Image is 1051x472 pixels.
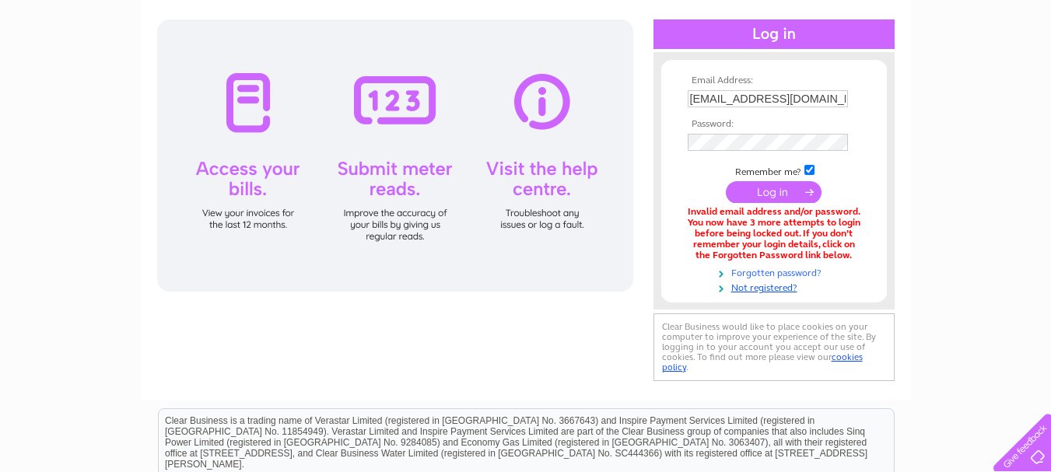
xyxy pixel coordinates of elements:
[37,40,116,88] img: logo.png
[726,181,822,203] input: Submit
[1004,66,1042,78] a: Contact
[916,66,962,78] a: Telecoms
[688,279,864,294] a: Not registered?
[684,163,864,178] td: Remember me?
[688,207,860,260] div: Invalid email address and/or password. You now have 3 more attempts to login before being locked ...
[688,264,864,279] a: Forgotten password?
[684,75,864,86] th: Email Address:
[872,66,906,78] a: Energy
[684,119,864,130] th: Password:
[653,313,895,381] div: Clear Business would like to place cookies on your computer to improve your experience of the sit...
[972,66,994,78] a: Blog
[159,9,894,75] div: Clear Business is a trading name of Verastar Limited (registered in [GEOGRAPHIC_DATA] No. 3667643...
[758,8,865,27] a: 0333 014 3131
[662,351,863,372] a: cookies policy
[833,66,863,78] a: Water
